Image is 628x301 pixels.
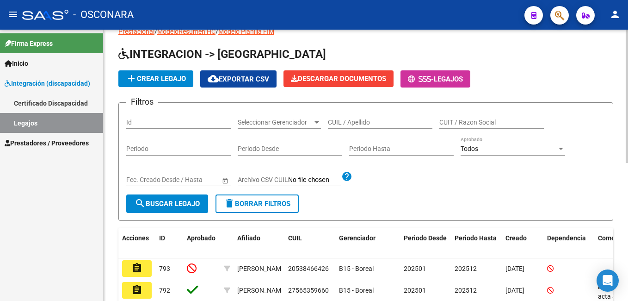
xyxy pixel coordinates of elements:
[159,287,170,294] span: 792
[218,28,274,35] a: Modelo Planilla FIM
[408,75,434,83] span: -
[187,234,215,242] span: Aprobado
[118,48,326,61] span: INTEGRACION -> [GEOGRAPHIC_DATA]
[237,285,287,296] div: [PERSON_NAME]
[547,234,586,242] span: Dependencia
[126,75,186,83] span: Crear Legajo
[288,234,302,242] span: CUIL
[208,73,219,84] mat-icon: cloud_download
[215,194,299,213] button: Borrar Filtros
[237,263,287,274] div: [PERSON_NAME]
[126,194,208,213] button: Buscar Legajo
[404,287,426,294] span: 202501
[400,70,470,88] button: -Legajos
[224,198,235,209] mat-icon: delete
[404,234,447,242] span: Periodo Desde
[238,119,313,126] span: Seleccionar Gerenciador
[404,265,426,272] span: 202501
[157,28,215,35] a: ModeloResumen HC
[118,70,193,87] button: Crear Legajo
[543,228,594,259] datatable-header-cell: Dependencia
[73,5,134,25] span: - OSCONARA
[126,95,158,108] h3: Filtros
[234,228,284,259] datatable-header-cell: Afiliado
[505,287,524,294] span: [DATE]
[291,75,386,83] span: Descargar Documentos
[434,75,463,83] span: Legajos
[5,58,28,69] span: Inicio
[5,78,90,88] span: Integración (discapacidad)
[288,287,329,294] span: 27565359660
[122,234,149,242] span: Acciones
[5,38,53,49] span: Firma Express
[118,228,155,259] datatable-header-cell: Acciones
[335,228,400,259] datatable-header-cell: Gerenciador
[200,70,277,88] button: Exportar CSV
[505,234,527,242] span: Creado
[183,228,220,259] datatable-header-cell: Aprobado
[341,171,352,182] mat-icon: help
[339,234,376,242] span: Gerenciador
[284,228,335,259] datatable-header-cell: CUIL
[220,176,230,185] button: Open calendar
[237,234,260,242] span: Afiliado
[597,270,619,292] div: Open Intercom Messenger
[505,265,524,272] span: [DATE]
[610,9,621,20] mat-icon: person
[400,228,451,259] datatable-header-cell: Periodo Desde
[159,234,165,242] span: ID
[159,265,170,272] span: 793
[288,265,329,272] span: 20538466426
[135,200,200,208] span: Buscar Legajo
[135,198,146,209] mat-icon: search
[224,200,290,208] span: Borrar Filtros
[451,228,502,259] datatable-header-cell: Periodo Hasta
[131,263,142,274] mat-icon: assignment
[461,145,478,152] span: Todos
[238,176,288,183] span: Archivo CSV CUIL
[208,75,269,83] span: Exportar CSV
[126,73,137,84] mat-icon: add
[283,70,394,87] button: Descargar Documentos
[7,9,18,20] mat-icon: menu
[502,228,543,259] datatable-header-cell: Creado
[168,176,213,184] input: Fecha fin
[155,228,183,259] datatable-header-cell: ID
[126,176,160,184] input: Fecha inicio
[455,265,477,272] span: 202512
[339,287,374,294] span: B15 - Boreal
[455,234,497,242] span: Periodo Hasta
[288,176,341,184] input: Archivo CSV CUIL
[5,138,89,148] span: Prestadores / Proveedores
[131,284,142,295] mat-icon: assignment
[339,265,374,272] span: B15 - Boreal
[455,287,477,294] span: 202512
